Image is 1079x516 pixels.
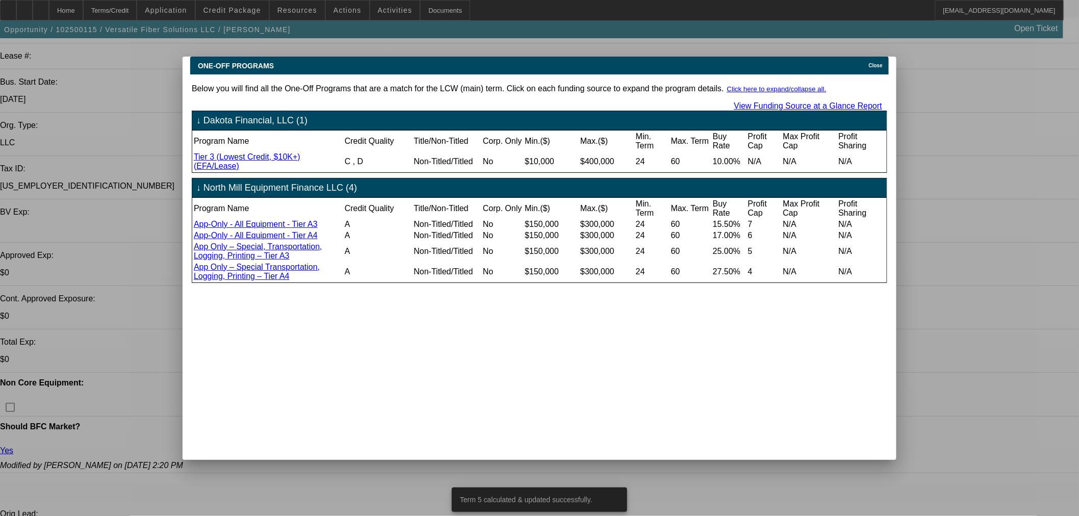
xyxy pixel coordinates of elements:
[524,132,579,151] td: Min.($)
[783,242,837,261] td: N/A
[734,101,882,110] a: View Funding Source at a Glance Report
[524,262,579,281] td: $150,000
[193,132,343,151] td: Program Name
[671,152,711,171] td: 60
[198,62,274,70] span: ONE-OFF PROGRAMS
[482,132,523,151] td: Corp. Only
[414,199,482,218] td: Title/Non-Titled
[748,199,782,218] td: Profit Cap
[748,242,782,261] td: 5
[783,199,837,218] td: Max Profit Cap
[414,132,482,151] td: Title/Non-Titled
[194,220,318,228] a: App-Only - All Equipment - Tier A3
[838,230,886,241] td: N/A
[712,199,747,218] td: Buy Rate
[580,132,634,151] td: Max.($)
[783,219,837,229] td: N/A
[345,267,350,276] span: A
[482,262,523,281] td: No
[635,199,670,218] td: Min. Term
[748,230,782,241] td: 6
[203,115,307,126] span: Dakota Financial, LLC (1)
[838,242,886,261] td: N/A
[192,84,887,93] p: Below you will find all the One-Off Programs that are a match for the LCW (main) term. Click on e...
[580,199,634,218] td: Max.($)
[345,231,350,240] span: A
[194,231,318,240] a: App-Only - All Equipment - Tier A4
[344,132,413,151] td: Credit Quality
[783,132,837,151] td: Max Profit Cap
[345,220,350,228] span: A
[671,219,711,229] td: 60
[482,242,523,261] td: No
[353,157,355,166] span: ,
[748,152,782,171] td: N/A
[783,262,837,281] td: N/A
[712,242,747,261] td: 25.00%
[345,247,350,255] span: A
[196,183,201,193] span: ↓
[635,262,670,281] td: 24
[712,152,747,171] td: 10.00%
[712,262,747,281] td: 27.50%
[712,219,747,229] td: 15.50%
[580,219,634,229] td: $300,000
[194,242,322,260] a: App Only – Special, Transportation, Logging, Printing – Tier A3
[671,242,711,261] td: 60
[838,262,886,281] td: N/A
[671,262,711,281] td: 60
[524,152,579,171] td: $10,000
[838,152,886,171] td: N/A
[838,132,886,151] td: Profit Sharing
[203,183,357,193] span: North Mill Equipment Finance LLC (4)
[838,199,886,218] td: Profit Sharing
[193,199,343,218] td: Program Name
[524,199,579,218] td: Min.($)
[838,219,886,229] td: N/A
[344,199,413,218] td: Credit Quality
[482,152,523,171] td: No
[580,152,634,171] td: $400,000
[869,63,883,68] span: Close
[712,230,747,241] td: 17.00%
[524,219,579,229] td: $150,000
[671,199,711,218] td: Max. Term
[414,219,482,229] td: Non-Titled/Titled
[783,152,837,171] td: N/A
[748,262,782,281] td: 4
[196,115,201,126] span: ↓
[524,242,579,261] td: $150,000
[482,199,523,218] td: Corp. Only
[414,152,482,171] td: Non-Titled/Titled
[671,230,711,241] td: 60
[580,230,634,241] td: $300,000
[482,230,523,241] td: No
[724,85,830,93] button: Click here to expand/collapse all.
[524,230,579,241] td: $150,000
[345,157,351,166] span: C
[414,262,482,281] td: Non-Titled/Titled
[580,242,634,261] td: $300,000
[635,132,670,151] td: Min. Term
[357,157,364,166] span: D
[783,230,837,241] td: N/A
[414,230,482,241] td: Non-Titled/Titled
[482,219,523,229] td: No
[635,219,670,229] td: 24
[194,152,300,170] a: Tier 3 (Lowest Credit, $10K+) (EFA/Lease)
[194,263,320,280] a: App Only – Special Transportation, Logging, Printing – Tier A4
[748,219,782,229] td: 7
[712,132,747,151] td: Buy Rate
[580,262,634,281] td: $300,000
[414,242,482,261] td: Non-Titled/Titled
[635,152,670,171] td: 24
[635,230,670,241] td: 24
[748,132,782,151] td: Profit Cap
[671,132,711,151] td: Max. Term
[635,242,670,261] td: 24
